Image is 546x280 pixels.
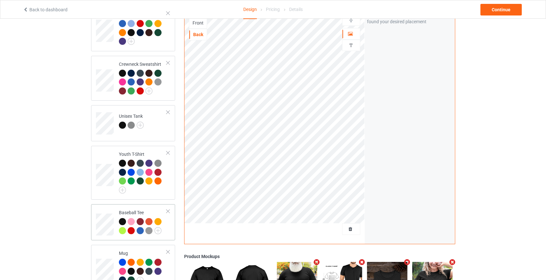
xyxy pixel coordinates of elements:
[128,122,135,129] img: heather_texture.png
[91,146,175,200] div: Youth T-Shirt
[184,253,455,260] div: Product Mockups
[289,0,303,18] div: Details
[313,259,321,265] i: Remove mockup
[119,186,126,194] img: svg+xml;base64,PD94bWwgdmVyc2lvbj0iMS4wIiBlbmNvZGluZz0iVVRGLTgiPz4KPHN2ZyB3aWR0aD0iMjJweCIgaGVpZ2...
[154,160,162,167] img: heather_texture.png
[137,122,144,129] img: svg+xml;base64,PD94bWwgdmVyc2lvbj0iMS4wIiBlbmNvZGluZz0iVVRGLTgiPz4KPHN2ZyB3aWR0aD0iMjJweCIgaGVpZ2...
[154,227,162,234] img: svg+xml;base64,PD94bWwgdmVyc2lvbj0iMS4wIiBlbmNvZGluZz0iVVRGLTgiPz4KPHN2ZyB3aWR0aD0iMjJweCIgaGVpZ2...
[448,259,456,265] i: Remove mockup
[119,151,167,191] div: Youth T-Shirt
[119,61,167,94] div: Crewneck Sweatshirt
[480,4,522,15] div: Continue
[145,87,152,95] img: svg+xml;base64,PD94bWwgdmVyc2lvbj0iMS4wIiBlbmNvZGluZz0iVVRGLTgiPz4KPHN2ZyB3aWR0aD0iMjJweCIgaGVpZ2...
[119,11,167,45] div: Long Sleeve Tee
[189,20,207,26] div: Front
[189,31,207,38] div: Back
[145,227,152,234] img: heather_texture.png
[403,259,411,265] i: Remove mockup
[348,17,354,23] img: svg%3E%0A
[91,105,175,141] div: Unisex Tank
[91,204,175,240] div: Baseball Tee
[91,6,175,51] div: Long Sleeve Tee
[119,113,144,128] div: Unisex Tank
[358,259,366,265] i: Remove mockup
[348,42,354,48] img: svg%3E%0A
[91,56,175,101] div: Crewneck Sweatshirt
[128,38,135,45] img: svg+xml;base64,PD94bWwgdmVyc2lvbj0iMS4wIiBlbmNvZGluZz0iVVRGLTgiPz4KPHN2ZyB3aWR0aD0iMjJweCIgaGVpZ2...
[243,0,257,19] div: Design
[266,0,280,18] div: Pricing
[23,7,68,12] a: Back to dashboard
[119,209,167,234] div: Baseball Tee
